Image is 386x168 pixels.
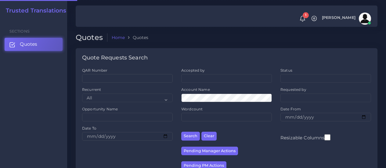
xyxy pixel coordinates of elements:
a: Home [112,34,125,41]
label: Date To [82,126,96,131]
label: Recurrent [82,87,101,92]
button: Clear [201,132,217,141]
li: Quotes [125,34,148,41]
a: [PERSON_NAME]avatar [319,13,373,25]
h2: Quotes [76,33,107,42]
label: Wordcount [181,106,203,112]
img: avatar [359,13,371,25]
label: Opportunity Name [82,106,118,112]
button: Search [181,132,200,141]
input: Resizable Columns [324,134,330,141]
a: Trusted Translations [2,7,67,14]
label: Account Name [181,87,210,92]
span: [PERSON_NAME] [322,16,355,20]
label: Resizable Columns [280,134,330,141]
label: Accepted by [181,68,205,73]
span: Quotes [20,41,37,48]
span: Sections [9,29,30,34]
span: 1 [303,12,309,18]
label: Requested by [280,87,306,92]
label: Status [280,68,292,73]
h4: Quote Requests Search [82,55,148,61]
a: Quotes [5,38,63,51]
label: Date From [280,106,301,112]
label: QAR Number [82,68,107,73]
button: Pending Manager Actions [181,147,238,155]
a: 1 [297,16,308,22]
